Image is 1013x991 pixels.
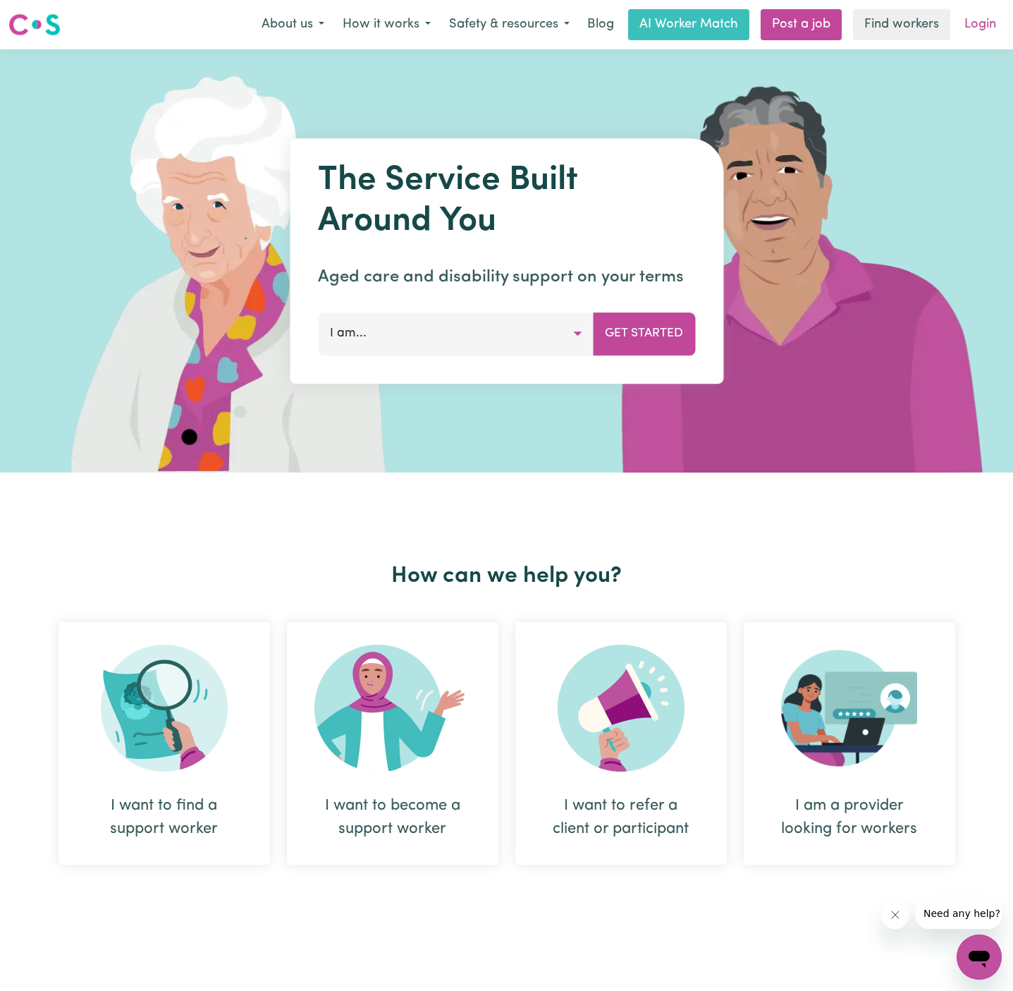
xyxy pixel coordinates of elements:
[778,794,921,841] div: I am a provider looking for workers
[8,12,61,37] img: Careseekers logo
[318,265,695,290] p: Aged care and disability support on your terms
[957,935,1002,980] iframe: Button to launch messaging window
[252,10,333,39] button: About us
[781,645,918,772] img: Provider
[579,9,622,40] a: Blog
[628,9,749,40] a: AI Worker Match
[101,645,228,772] img: Search
[321,794,465,841] div: I want to become a support worker
[50,563,964,590] h2: How can we help you?
[744,622,955,865] div: I am a provider looking for workers
[287,622,498,865] div: I want to become a support worker
[853,9,950,40] a: Find workers
[515,622,727,865] div: I want to refer a client or participant
[915,898,1002,929] iframe: Message from company
[956,9,1005,40] a: Login
[318,161,695,242] h1: The Service Built Around You
[318,312,594,355] button: I am...
[881,901,909,929] iframe: Close message
[59,622,270,865] div: I want to find a support worker
[593,312,695,355] button: Get Started
[549,794,693,841] div: I want to refer a client or participant
[440,10,579,39] button: Safety & resources
[761,9,842,40] a: Post a job
[558,645,684,772] img: Refer
[314,645,471,772] img: Become Worker
[8,8,61,41] a: Careseekers logo
[92,794,236,841] div: I want to find a support worker
[333,10,440,39] button: How it works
